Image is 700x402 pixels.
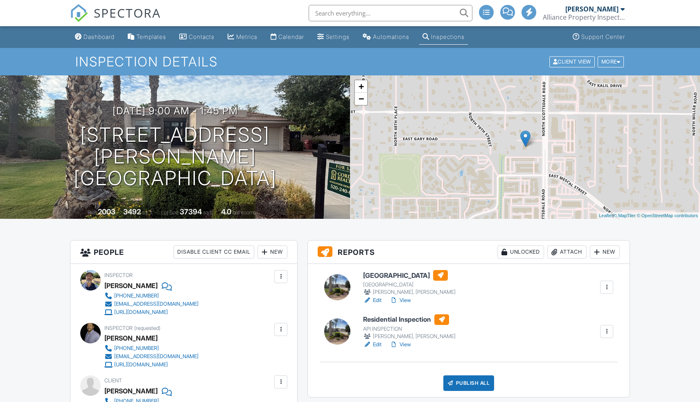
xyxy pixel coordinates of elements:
a: View [390,341,411,349]
div: Templates [136,33,166,40]
div: [URL][DOMAIN_NAME] [114,309,168,316]
a: [URL][DOMAIN_NAME] [104,308,199,316]
a: Contacts [176,30,218,45]
a: Leaflet [599,213,612,218]
span: bathrooms [233,209,256,216]
span: Client [104,377,122,384]
div: [PERSON_NAME], [PERSON_NAME] [363,332,456,341]
div: 4.0 [221,207,231,216]
a: Zoom out [355,93,367,105]
a: Metrics [224,30,261,45]
a: Residential Inspection API INSPECTION [PERSON_NAME], [PERSON_NAME] [363,314,456,341]
img: The Best Home Inspection Software - Spectora [70,4,88,22]
a: SPECTORA [70,11,161,28]
div: [PERSON_NAME], [PERSON_NAME] [363,288,456,296]
div: Disable Client CC Email [174,245,254,259]
div: Alliance Property Inspections [543,13,625,21]
h1: Inspection Details [75,55,625,69]
div: 3492 [123,207,141,216]
div: [PERSON_NAME] [104,332,158,344]
a: Dashboard [72,30,118,45]
div: API INSPECTION [363,326,456,332]
a: Edit [363,296,382,304]
a: Settings [314,30,353,45]
div: [GEOGRAPHIC_DATA] [363,282,456,288]
div: Dashboard [84,33,115,40]
a: Edit [363,341,382,349]
a: Inspections [419,30,468,45]
div: 37394 [180,207,202,216]
a: Zoom in [355,80,367,93]
a: [PHONE_NUMBER] [104,344,199,352]
a: [EMAIL_ADDRESS][DOMAIN_NAME] [104,352,199,361]
a: [PHONE_NUMBER] [104,292,199,300]
div: [PERSON_NAME] [565,5,619,13]
input: Search everything... [309,5,472,21]
span: (requested) [134,325,160,331]
a: © MapTiler [614,213,636,218]
div: 2003 [98,207,115,216]
a: Client View [549,58,597,64]
a: [GEOGRAPHIC_DATA] [GEOGRAPHIC_DATA] [PERSON_NAME], [PERSON_NAME] [363,270,456,296]
h6: [GEOGRAPHIC_DATA] [363,270,456,281]
a: Templates [124,30,169,45]
a: Automations (Advanced) [359,30,413,45]
div: | [597,212,700,219]
span: sq. ft. [142,209,154,216]
span: Inspector [104,272,133,278]
div: Unlocked [497,245,544,259]
a: Support Center [569,30,628,45]
a: [URL][DOMAIN_NAME] [104,361,199,369]
div: Publish All [443,375,495,391]
div: More [598,56,624,67]
div: Calendar [278,33,304,40]
div: [PHONE_NUMBER] [114,293,159,299]
a: © OpenStreetMap contributors [637,213,698,218]
div: Inspections [431,33,465,40]
div: Client View [549,56,595,67]
h1: [STREET_ADDRESS][PERSON_NAME] [GEOGRAPHIC_DATA] [13,124,337,189]
div: Support Center [581,33,625,40]
div: [PHONE_NUMBER] [114,345,159,352]
div: [URL][DOMAIN_NAME] [114,361,168,368]
h3: Reports [308,241,630,264]
span: Inspector [104,325,133,331]
h6: Residential Inspection [363,314,456,325]
h3: [DATE] 9:00 am - 1:45 pm [113,105,238,116]
a: [EMAIL_ADDRESS][DOMAIN_NAME] [104,300,199,308]
div: Attach [547,245,587,259]
span: Built [88,209,97,216]
a: View [390,296,411,304]
span: sq.ft. [203,209,213,216]
div: New [257,245,287,259]
div: [PERSON_NAME] [104,279,158,292]
div: [EMAIL_ADDRESS][DOMAIN_NAME] [114,353,199,360]
div: [PERSON_NAME] [104,385,158,397]
div: Automations [373,33,409,40]
div: Contacts [189,33,215,40]
div: Metrics [236,33,257,40]
a: Calendar [267,30,307,45]
span: Lot Size [161,209,178,216]
h3: People [70,241,297,264]
div: Settings [326,33,350,40]
span: SPECTORA [94,4,161,21]
div: [EMAIL_ADDRESS][DOMAIN_NAME] [114,301,199,307]
div: New [590,245,620,259]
